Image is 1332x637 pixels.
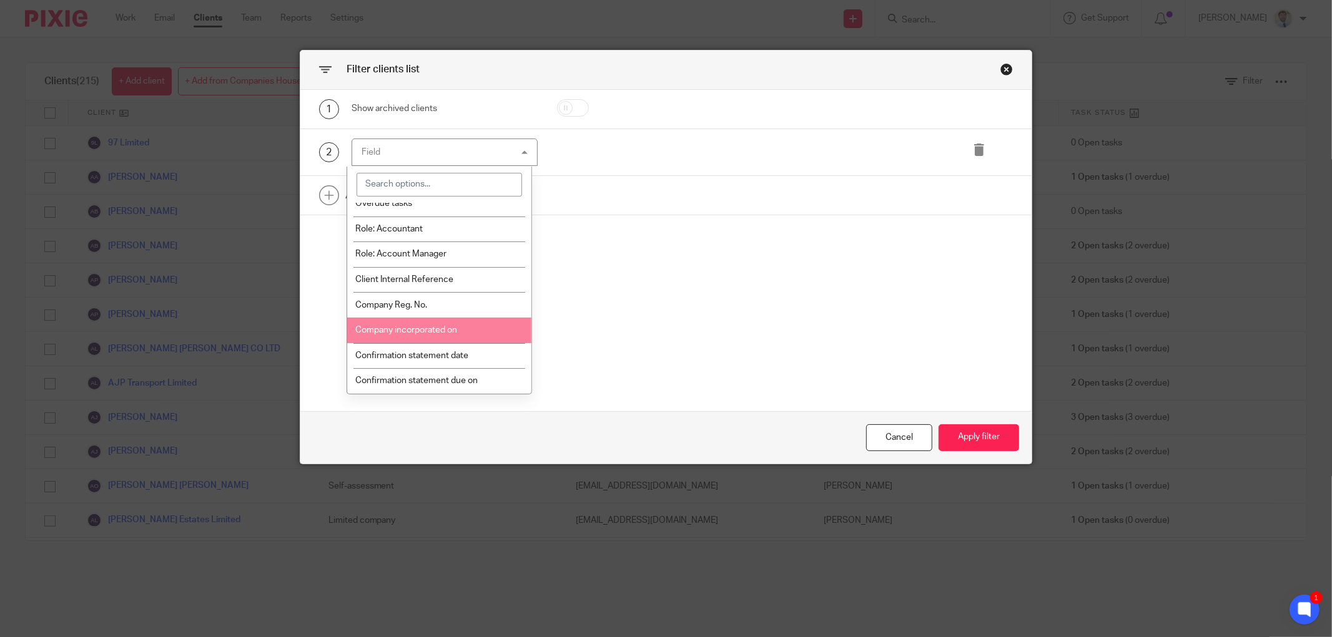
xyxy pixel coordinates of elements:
span: Company incorporated on [355,326,457,334]
span: Filter clients list [347,64,420,74]
span: Company Reg. No. [355,301,427,309]
div: 1 [1310,591,1323,604]
div: Close this dialog window [866,424,932,451]
div: 1 [319,99,339,119]
span: Overdue tasks [355,199,412,208]
span: Role: Account Manager [355,250,446,258]
span: Confirmation statement date [355,351,468,360]
button: Apply filter [939,424,1019,451]
input: Search options... [357,173,523,197]
div: 2 [319,142,339,162]
div: Close this dialog window [1000,63,1013,75]
span: Client Internal Reference [355,275,453,284]
div: Field [362,148,380,157]
span: Role: Accountant [355,225,423,233]
span: Confirmation statement due on [355,376,478,385]
div: Show archived clients [352,102,538,115]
